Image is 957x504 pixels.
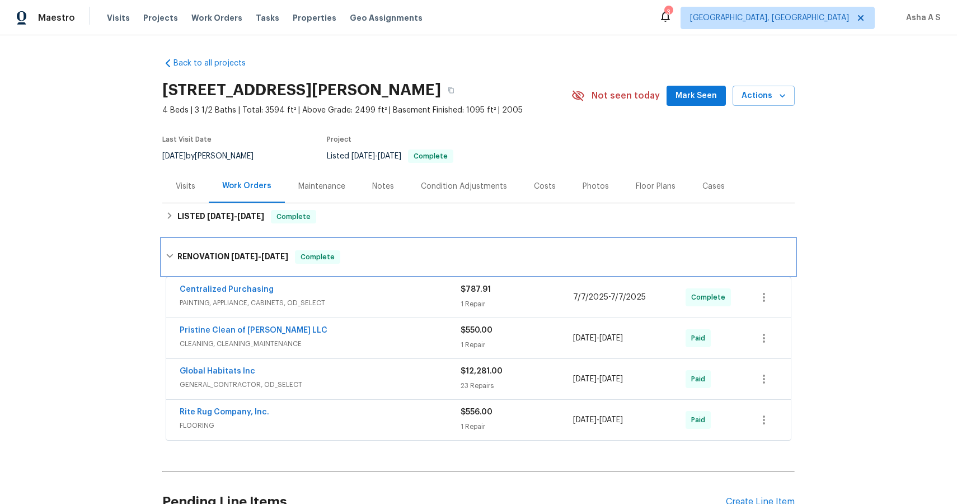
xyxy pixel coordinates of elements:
span: - [573,333,623,344]
span: [DATE] [162,152,186,160]
span: [DATE] [351,152,375,160]
a: Global Habitats Inc [180,367,255,375]
span: - [573,414,623,426]
span: [GEOGRAPHIC_DATA], [GEOGRAPHIC_DATA] [690,12,849,24]
span: Work Orders [191,12,242,24]
div: 3 [664,7,672,18]
span: Complete [272,211,315,222]
span: Complete [296,251,339,263]
span: [DATE] [378,152,401,160]
span: $12,281.00 [461,367,503,375]
span: [DATE] [573,416,597,424]
span: [DATE] [261,253,288,260]
div: Visits [176,181,195,192]
div: 23 Repairs [461,380,573,391]
a: Centralized Purchasing [180,286,274,293]
a: Back to all projects [162,58,270,69]
span: [DATE] [207,212,234,220]
span: Projects [143,12,178,24]
div: by [PERSON_NAME] [162,150,267,163]
span: - [351,152,401,160]
span: Paid [691,374,710,385]
span: Complete [409,153,452,160]
span: [DATE] [573,375,597,383]
h6: LISTED [177,210,264,223]
div: 1 Repair [461,421,573,432]
div: Maintenance [298,181,345,192]
span: Visits [107,12,130,24]
a: Rite Rug Company, Inc. [180,408,269,416]
span: Properties [293,12,336,24]
div: 1 Repair [461,298,573,310]
span: [DATE] [573,334,597,342]
span: Not seen today [592,90,660,101]
span: - [207,212,264,220]
h2: [STREET_ADDRESS][PERSON_NAME] [162,85,441,96]
span: PAINTING, APPLIANCE, CABINETS, OD_SELECT [180,297,461,309]
span: 4 Beds | 3 1/2 Baths | Total: 3594 ft² | Above Grade: 2499 ft² | Basement Finished: 1095 ft² | 2005 [162,105,571,116]
span: Actions [742,89,786,103]
span: [DATE] [599,375,623,383]
div: Costs [534,181,556,192]
div: Photos [583,181,609,192]
span: Maestro [38,12,75,24]
span: $787.91 [461,286,491,293]
span: Complete [691,292,730,303]
span: - [573,292,646,303]
span: Last Visit Date [162,136,212,143]
span: CLEANING, CLEANING_MAINTENANCE [180,338,461,349]
span: Tasks [256,14,279,22]
button: Copy Address [441,80,461,100]
div: RENOVATION [DATE]-[DATE]Complete [162,239,795,275]
a: Pristine Clean of [PERSON_NAME] LLC [180,326,327,334]
span: Asha A S [902,12,940,24]
span: [DATE] [599,334,623,342]
span: $556.00 [461,408,492,416]
span: 7/7/2025 [611,293,646,301]
span: Paid [691,414,710,426]
div: Work Orders [222,180,271,192]
span: $550.00 [461,326,492,334]
span: - [573,374,623,385]
span: - [231,253,288,260]
div: Condition Adjustments [421,181,507,192]
span: Geo Assignments [350,12,423,24]
span: [DATE] [237,212,264,220]
span: GENERAL_CONTRACTOR, OD_SELECT [180,379,461,390]
span: Paid [691,333,710,344]
span: [DATE] [231,253,258,260]
button: Actions [733,86,795,106]
div: 1 Repair [461,339,573,351]
button: Mark Seen [667,86,726,106]
span: [DATE] [599,416,623,424]
span: Mark Seen [675,89,717,103]
div: LISTED [DATE]-[DATE]Complete [162,203,795,230]
h6: RENOVATION [177,250,288,264]
div: Floor Plans [636,181,675,192]
span: Project [327,136,351,143]
span: FLOORING [180,420,461,431]
div: Notes [372,181,394,192]
div: Cases [702,181,725,192]
span: 7/7/2025 [573,293,608,301]
span: Listed [327,152,453,160]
